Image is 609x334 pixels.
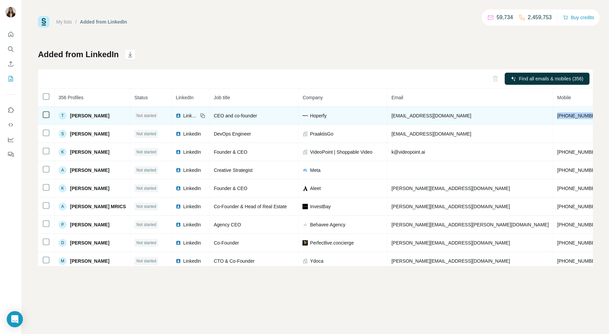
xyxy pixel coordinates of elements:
[310,167,320,174] span: Meta
[59,130,67,138] div: S
[557,113,600,118] span: [PHONE_NUMBER]
[214,204,287,209] span: Co-Founder & Head of Real Estate
[59,112,67,120] div: T
[136,149,156,155] span: Not started
[302,95,323,100] span: Company
[136,222,156,228] span: Not started
[134,95,148,100] span: Status
[557,240,600,246] span: [PHONE_NUMBER]
[391,222,549,227] span: [PERSON_NAME][EMAIL_ADDRESS][PERSON_NAME][DOMAIN_NAME]
[528,13,552,22] p: 2,459,753
[80,18,127,25] div: Added from LinkedIn
[59,95,83,100] span: 356 Profiles
[70,239,109,246] span: [PERSON_NAME]
[391,113,471,118] span: [EMAIL_ADDRESS][DOMAIN_NAME]
[214,95,230,100] span: Job title
[302,222,308,227] img: company-logo
[391,240,510,246] span: [PERSON_NAME][EMAIL_ADDRESS][DOMAIN_NAME]
[183,221,201,228] span: LinkedIn
[136,113,156,119] span: Not started
[38,49,119,60] h1: Added from LinkedIn
[310,203,330,210] span: InvestBay
[176,168,181,173] img: LinkedIn logo
[302,113,308,118] img: company-logo
[59,202,67,211] div: A
[183,239,201,246] span: LinkedIn
[557,186,600,191] span: [PHONE_NUMBER]
[5,43,16,55] button: Search
[70,149,109,155] span: [PERSON_NAME]
[136,185,156,191] span: Not started
[391,149,425,155] span: k@videopoint.ai
[70,203,126,210] span: [PERSON_NAME] MRICS
[136,167,156,173] span: Not started
[214,149,247,155] span: Founder & CEO
[214,240,239,246] span: Co-Founder
[563,13,594,22] button: Buy credits
[176,113,181,118] img: LinkedIn logo
[214,258,254,264] span: CTO & Co-Founder
[176,204,181,209] img: LinkedIn logo
[302,204,308,209] img: company-logo
[391,258,510,264] span: [PERSON_NAME][EMAIL_ADDRESS][DOMAIN_NAME]
[59,166,67,174] div: A
[5,28,16,40] button: Quick start
[183,112,198,119] span: LinkedIn
[59,221,67,229] div: P
[183,131,201,137] span: LinkedIn
[56,19,72,25] a: My lists
[70,185,109,192] span: [PERSON_NAME]
[5,148,16,160] button: Feedback
[391,95,403,100] span: Email
[310,131,333,137] span: PraaktisGo
[59,257,67,265] div: M
[70,221,109,228] span: [PERSON_NAME]
[183,185,201,192] span: LinkedIn
[302,240,308,246] img: company-logo
[214,222,241,227] span: Agency CEO
[310,258,323,264] span: Ydoca
[59,148,67,156] div: K
[176,222,181,227] img: LinkedIn logo
[497,13,513,22] p: 59,734
[391,204,510,209] span: [PERSON_NAME][EMAIL_ADDRESS][DOMAIN_NAME]
[136,240,156,246] span: Not started
[519,75,583,82] span: Find all emails & mobiles (356)
[310,149,372,155] span: VideoPoint | Shoppable Video
[310,221,345,228] span: Behavee Agency
[176,186,181,191] img: LinkedIn logo
[136,131,156,137] span: Not started
[557,95,571,100] span: Mobile
[557,168,600,173] span: [PHONE_NUMBER]
[176,131,181,137] img: LinkedIn logo
[136,258,156,264] span: Not started
[5,73,16,85] button: My lists
[176,95,193,100] span: LinkedIn
[557,222,600,227] span: [PHONE_NUMBER]
[214,113,257,118] span: CEO and co-founder
[176,258,181,264] img: LinkedIn logo
[70,112,109,119] span: [PERSON_NAME]
[176,149,181,155] img: LinkedIn logo
[557,149,600,155] span: [PHONE_NUMBER]
[5,58,16,70] button: Enrich CSV
[38,16,49,28] img: Surfe Logo
[70,167,109,174] span: [PERSON_NAME]
[310,239,354,246] span: Perfectlive.concierge
[183,167,201,174] span: LinkedIn
[183,258,201,264] span: LinkedIn
[391,186,510,191] span: [PERSON_NAME][EMAIL_ADDRESS][DOMAIN_NAME]
[136,203,156,210] span: Not started
[183,203,201,210] span: LinkedIn
[5,119,16,131] button: Use Surfe API
[75,18,77,25] li: /
[59,184,67,192] div: K
[557,204,600,209] span: [PHONE_NUMBER]
[557,258,600,264] span: [PHONE_NUMBER]
[214,168,252,173] span: Creative Strategist
[183,149,201,155] span: LinkedIn
[214,186,247,191] span: Founder & CEO
[176,240,181,246] img: LinkedIn logo
[302,186,308,191] img: company-logo
[214,131,251,137] span: DevOps Engineer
